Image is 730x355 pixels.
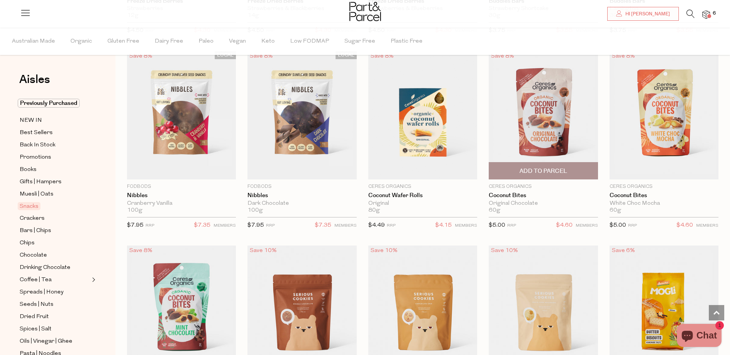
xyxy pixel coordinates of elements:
a: Crackers [20,214,90,223]
span: Gifts | Hampers [20,177,62,187]
span: Muesli | Oats [20,190,53,199]
a: Coconut Bites [610,192,718,199]
div: Save 8% [127,51,155,61]
a: Nibbles [127,192,236,199]
a: Spices | Salt [20,324,90,334]
a: Coconut Wafer Rolls [368,192,477,199]
a: NEW IN [20,116,90,125]
a: Coffee | Tea [20,275,90,285]
span: Low FODMAP [290,28,329,55]
span: Drinking Chocolate [20,263,70,272]
span: Previously Purchased [18,99,80,108]
a: Bars | Chips [20,226,90,236]
a: Chocolate [20,250,90,260]
div: Cranberry Vanilla [127,200,236,207]
div: Original Chocolate [489,200,598,207]
span: Plastic Free [391,28,423,55]
span: Sugar Free [344,28,375,55]
span: Oils | Vinegar | Ghee [20,337,72,346]
a: Chips [20,238,90,248]
a: Hi [PERSON_NAME] [607,7,679,21]
a: Aisles [19,74,50,93]
span: Promotions [20,153,51,162]
span: Paleo [199,28,214,55]
a: Gifts | Hampers [20,177,90,187]
span: Spreads | Honey [20,288,63,297]
span: Back In Stock [20,141,55,150]
div: White Choc Mocha [610,200,718,207]
div: Save 10% [247,246,279,256]
img: Coconut Bites [610,51,718,180]
img: Coconut Wafer Rolls [368,51,477,180]
div: Save 10% [368,246,400,256]
small: MEMBERS [576,224,598,228]
span: 100g [247,207,263,214]
span: NEW IN [20,116,42,125]
small: MEMBERS [696,224,718,228]
span: Aisles [19,71,50,88]
small: RRP [145,224,154,228]
span: LOCAL [215,51,236,59]
span: LOCAL [336,51,357,59]
div: Original [368,200,477,207]
span: Hi [PERSON_NAME] [623,11,670,17]
span: $7.35 [194,221,210,231]
span: Dried Fruit [20,312,49,322]
span: Coffee | Tea [20,275,52,285]
span: Add To Parcel [520,167,567,175]
p: Ceres Organics [610,183,718,190]
div: Save 6% [610,246,637,256]
p: Fodbods [247,183,356,190]
a: Promotions [20,153,90,162]
a: Muesli | Oats [20,189,90,199]
small: RRP [387,224,396,228]
span: Gluten Free [107,28,139,55]
span: Bars | Chips [20,226,51,236]
small: RRP [628,224,637,228]
span: 100g [127,207,142,214]
a: Books [20,165,90,174]
p: Ceres Organics [368,183,477,190]
a: Previously Purchased [20,99,90,108]
span: Crackers [20,214,45,223]
img: Coconut Bites [489,51,598,180]
span: Snacks [18,202,40,210]
span: $4.49 [368,222,385,228]
button: Expand/Collapse Coffee | Tea [90,275,95,284]
a: Best Sellers [20,128,90,138]
span: Vegan [229,28,246,55]
div: Save 8% [610,51,637,61]
span: 6 [711,10,718,17]
span: $7.35 [315,221,331,231]
span: $4.15 [435,221,452,231]
span: $4.60 [677,221,693,231]
small: MEMBERS [214,224,236,228]
span: Organic [70,28,92,55]
span: Australian Made [12,28,55,55]
a: Seeds | Nuts [20,300,90,309]
a: Snacks [20,202,90,211]
img: Part&Parcel [349,2,381,21]
span: Chips [20,239,35,248]
div: Save 8% [247,51,275,61]
span: 60g [489,207,500,214]
img: Nibbles [247,51,356,180]
small: MEMBERS [334,224,357,228]
small: MEMBERS [455,224,477,228]
span: Chocolate [20,251,47,260]
p: Ceres Organics [489,183,598,190]
span: $5.00 [610,222,626,228]
a: Back In Stock [20,140,90,150]
span: Seeds | Nuts [20,300,53,309]
small: RRP [266,224,275,228]
button: Add To Parcel [489,162,598,179]
span: $5.00 [489,222,505,228]
small: RRP [507,224,516,228]
span: Spices | Salt [20,325,52,334]
span: Dairy Free [155,28,183,55]
a: 6 [702,10,710,18]
span: $7.95 [247,222,264,228]
div: Dark Chocolate [247,200,356,207]
inbox-online-store-chat: Shopify online store chat [675,324,724,349]
div: Save 8% [368,51,396,61]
